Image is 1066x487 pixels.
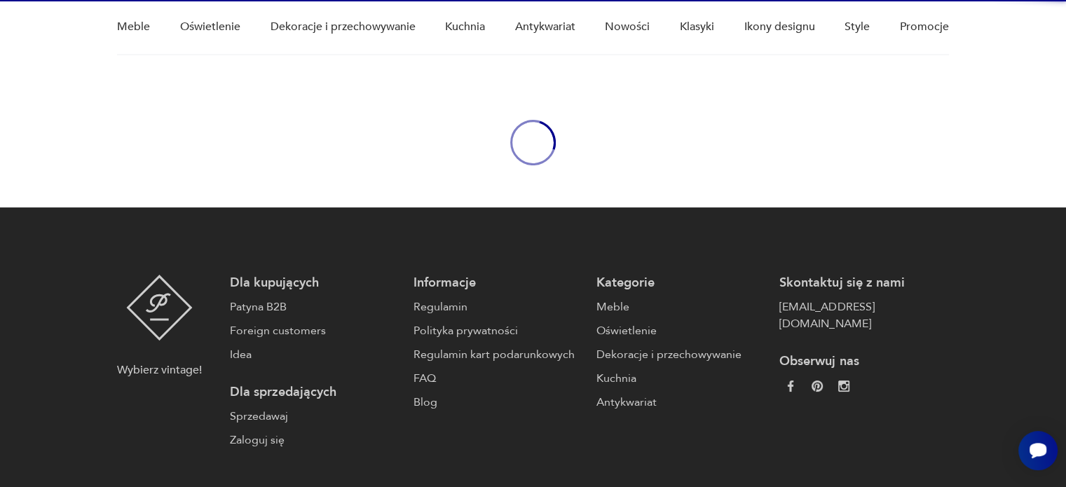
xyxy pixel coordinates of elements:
[812,380,823,392] img: 37d27d81a828e637adc9f9cb2e3d3a8a.webp
[779,299,948,332] a: [EMAIL_ADDRESS][DOMAIN_NAME]
[230,346,399,363] a: Idea
[414,370,582,387] a: FAQ
[785,380,796,392] img: da9060093f698e4c3cedc1453eec5031.webp
[414,299,582,315] a: Regulamin
[117,362,202,378] p: Wybierz vintage!
[414,394,582,411] a: Blog
[838,380,849,392] img: c2fd9cf7f39615d9d6839a72ae8e59e5.webp
[414,346,582,363] a: Regulamin kart podarunkowych
[414,275,582,291] p: Informacje
[230,299,399,315] a: Patyna B2B
[230,384,399,401] p: Dla sprzedających
[596,346,765,363] a: Dekoracje i przechowywanie
[779,275,948,291] p: Skontaktuj się z nami
[414,322,582,339] a: Polityka prywatności
[230,408,399,425] a: Sprzedawaj
[596,299,765,315] a: Meble
[596,394,765,411] a: Antykwariat
[230,275,399,291] p: Dla kupujących
[230,322,399,339] a: Foreign customers
[596,322,765,339] a: Oświetlenie
[779,353,948,370] p: Obserwuj nas
[596,275,765,291] p: Kategorie
[596,370,765,387] a: Kuchnia
[126,275,193,341] img: Patyna - sklep z meblami i dekoracjami vintage
[230,432,399,448] a: Zaloguj się
[1018,431,1058,470] iframe: Smartsupp widget button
